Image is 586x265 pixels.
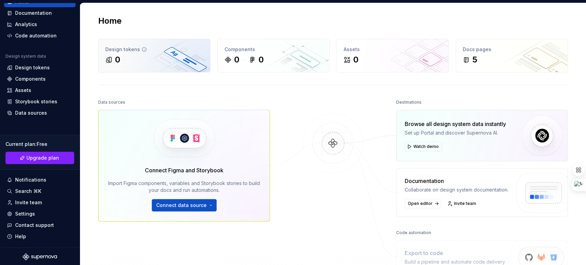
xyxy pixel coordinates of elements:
[98,15,122,26] h2: Home
[4,19,76,30] a: Analytics
[15,87,31,94] div: Assets
[145,166,223,174] div: Connect Figma and Storybook
[15,233,26,240] div: Help
[4,197,76,208] a: Invite team
[26,154,59,161] span: Upgrade plan
[454,201,476,206] span: Invite team
[234,54,239,65] div: 0
[405,120,506,128] div: Browse all design system data instantly
[15,64,50,71] div: Design tokens
[353,54,358,65] div: 0
[456,39,568,72] a: Docs pages5
[4,8,76,19] a: Documentation
[225,46,322,53] div: Components
[4,62,76,73] a: Design tokens
[408,201,433,206] span: Open editor
[108,180,260,194] div: Import Figma components, variables and Storybook stories to build your docs and run automations.
[156,202,207,209] span: Connect data source
[15,176,46,183] div: Notifications
[4,107,76,118] a: Data sources
[4,30,76,41] a: Code automation
[463,46,561,53] div: Docs pages
[4,73,76,84] a: Components
[15,76,46,82] div: Components
[15,98,57,105] div: Storybook stories
[15,21,37,28] div: Analytics
[472,54,477,65] div: 5
[98,97,125,107] div: Data sources
[115,54,120,65] div: 0
[4,96,76,107] a: Storybook stories
[344,46,441,53] div: Assets
[4,85,76,96] a: Assets
[405,129,506,136] div: Set up Portal and discover Supernova AI.
[4,231,76,242] button: Help
[15,32,57,39] div: Code automation
[4,186,76,197] button: Search ⌘K
[405,142,442,151] button: Watch demo
[405,186,508,193] div: Collaborate on design system documentation.
[98,39,210,72] a: Design tokens0
[445,199,479,208] a: Invite team
[405,199,441,208] a: Open editor
[5,54,46,59] div: Design system data
[4,208,76,219] a: Settings
[15,210,35,217] div: Settings
[23,253,57,260] svg: Supernova Logo
[15,188,41,195] div: Search ⌘K
[336,39,449,72] a: Assets0
[405,177,508,185] div: Documentation
[4,174,76,185] button: Notifications
[5,141,74,148] div: Current plan : Free
[413,144,439,149] span: Watch demo
[396,228,431,238] div: Code automation
[15,10,52,16] div: Documentation
[152,199,217,211] button: Connect data source
[5,152,74,164] a: Upgrade plan
[105,46,203,53] div: Design tokens
[217,39,330,72] a: Components00
[4,220,76,231] button: Contact support
[396,97,422,107] div: Destinations
[15,222,54,229] div: Contact support
[15,199,42,206] div: Invite team
[258,54,264,65] div: 0
[405,249,506,257] div: Export to code
[15,110,47,116] div: Data sources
